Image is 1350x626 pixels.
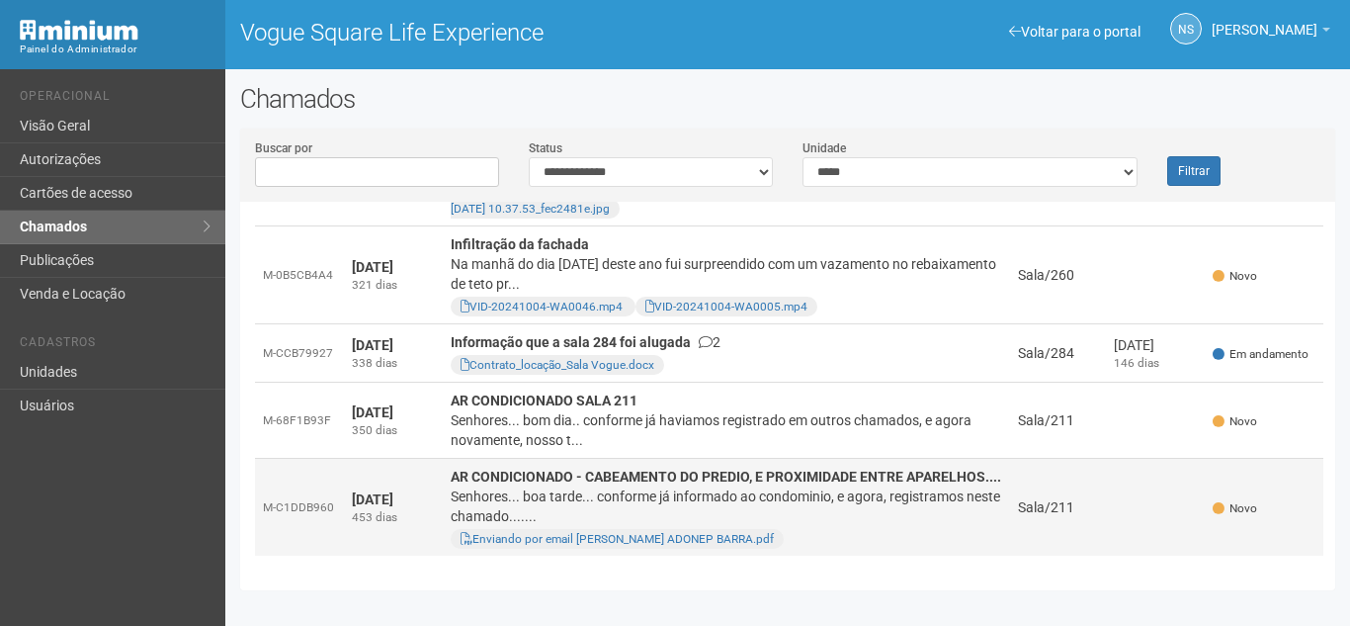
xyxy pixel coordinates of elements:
[451,410,1002,450] div: Senhores... bom dia.. conforme já haviamos registrado em outros chamados, e agora novamente, noss...
[352,277,435,294] div: 321 dias
[1009,24,1140,40] a: Voltar para o portal
[352,337,393,353] strong: [DATE]
[451,393,637,408] strong: AR CONDICIONADO SALA 211
[1213,268,1257,285] span: Novo
[20,335,211,356] li: Cadastros
[1213,346,1308,363] span: Em andamento
[645,300,807,313] a: VID-20241004-WA0005.mp4
[461,532,774,546] a: Enviando por email [PERSON_NAME] ADONEP BARRA.pdf
[352,509,435,526] div: 453 dias
[255,139,312,157] label: Buscar por
[1010,459,1106,557] td: Sala/211
[1213,500,1257,517] span: Novo
[529,139,562,157] label: Status
[802,139,846,157] label: Unidade
[20,41,211,58] div: Painel do Administrador
[451,254,1002,294] div: Na manhã do dia [DATE] deste ano fui surpreendido com um vazamento no rebaixamento de teto pr...
[240,20,773,45] h1: Vogue Square Life Experience
[352,492,393,507] strong: [DATE]
[1010,324,1106,383] td: Sala/284
[1010,226,1106,324] td: Sala/260
[255,324,344,383] td: M-CCB79927
[1114,335,1197,355] div: [DATE]
[20,89,211,110] li: Operacional
[1170,13,1202,45] a: NS
[699,334,720,350] span: 2
[451,236,589,252] strong: Infiltração da fachada
[352,259,393,275] strong: [DATE]
[20,20,138,41] img: Minium
[352,404,393,420] strong: [DATE]
[451,469,1001,485] strong: AR CONDICIONADO - CABEAMENTO DO PREDIO, E PROXIMIDADE ENTRE APARELHOS....
[1213,413,1257,430] span: Novo
[240,84,1335,114] h2: Chamados
[1010,383,1106,459] td: Sala/211
[255,459,344,557] td: M-C1DDB960
[352,355,435,372] div: 338 dias
[451,334,691,350] strong: Informação que a sala 284 foi alugada
[461,358,654,372] a: Contrato_locação_Sala Vogue.docx
[255,226,344,324] td: M-0B5CB4A4
[451,487,1002,526] div: Senhores... boa tarde... conforme já informado ao condominio, e agora, registramos neste chamado....
[461,300,623,313] a: VID-20241004-WA0046.mp4
[352,422,435,439] div: 350 dias
[1212,25,1330,41] a: [PERSON_NAME]
[1212,3,1317,38] span: Nicolle Silva
[1114,356,1159,370] span: 146 dias
[255,383,344,459] td: M-68F1B93F
[1167,156,1221,186] button: Filtrar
